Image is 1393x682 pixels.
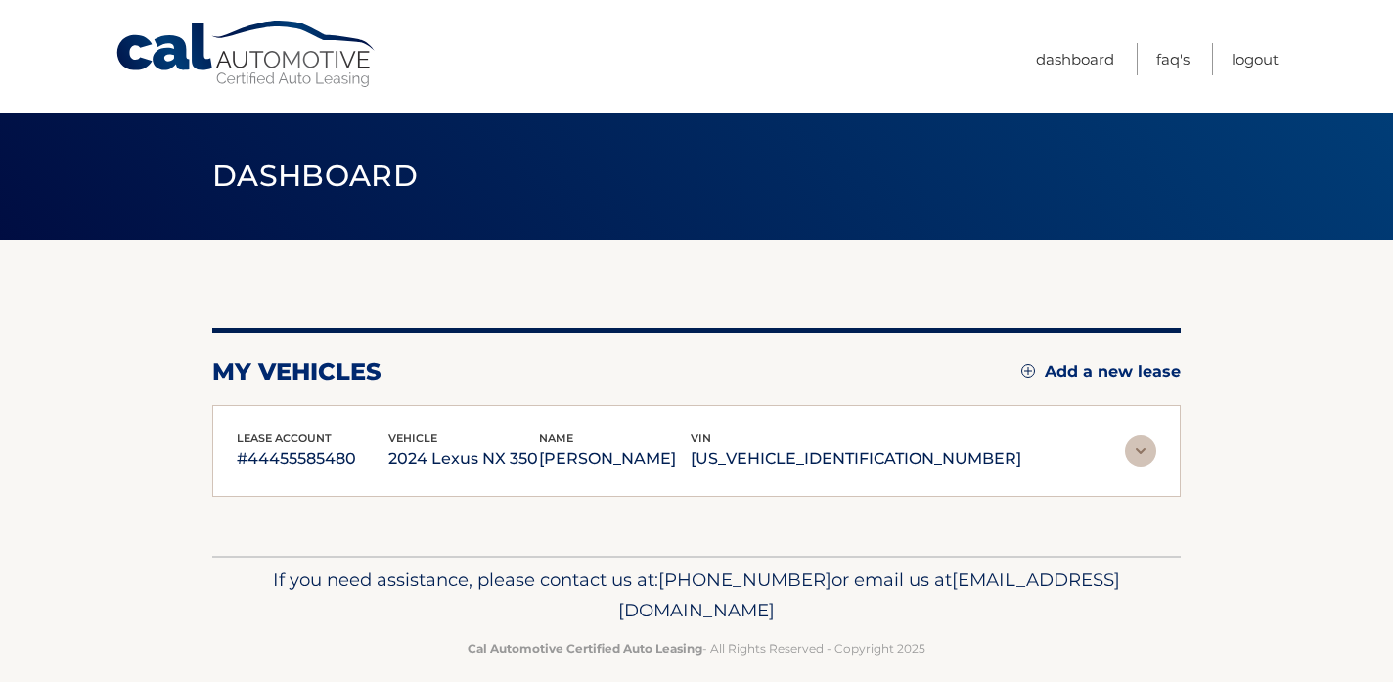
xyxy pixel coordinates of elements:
[114,20,379,89] a: Cal Automotive
[212,357,382,386] h2: my vehicles
[237,432,332,445] span: lease account
[388,445,540,473] p: 2024 Lexus NX 350
[468,641,702,656] strong: Cal Automotive Certified Auto Leasing
[658,568,831,591] span: [PHONE_NUMBER]
[212,158,418,194] span: Dashboard
[1125,435,1156,467] img: accordion-rest.svg
[225,638,1168,659] p: - All Rights Reserved - Copyright 2025
[1232,43,1279,75] a: Logout
[691,445,1021,473] p: [US_VEHICLE_IDENTIFICATION_NUMBER]
[1036,43,1114,75] a: Dashboard
[1021,362,1181,382] a: Add a new lease
[225,565,1168,627] p: If you need assistance, please contact us at: or email us at
[539,445,691,473] p: [PERSON_NAME]
[388,432,437,445] span: vehicle
[1156,43,1190,75] a: FAQ's
[691,432,711,445] span: vin
[539,432,573,445] span: name
[1021,364,1035,378] img: add.svg
[237,445,388,473] p: #44455585480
